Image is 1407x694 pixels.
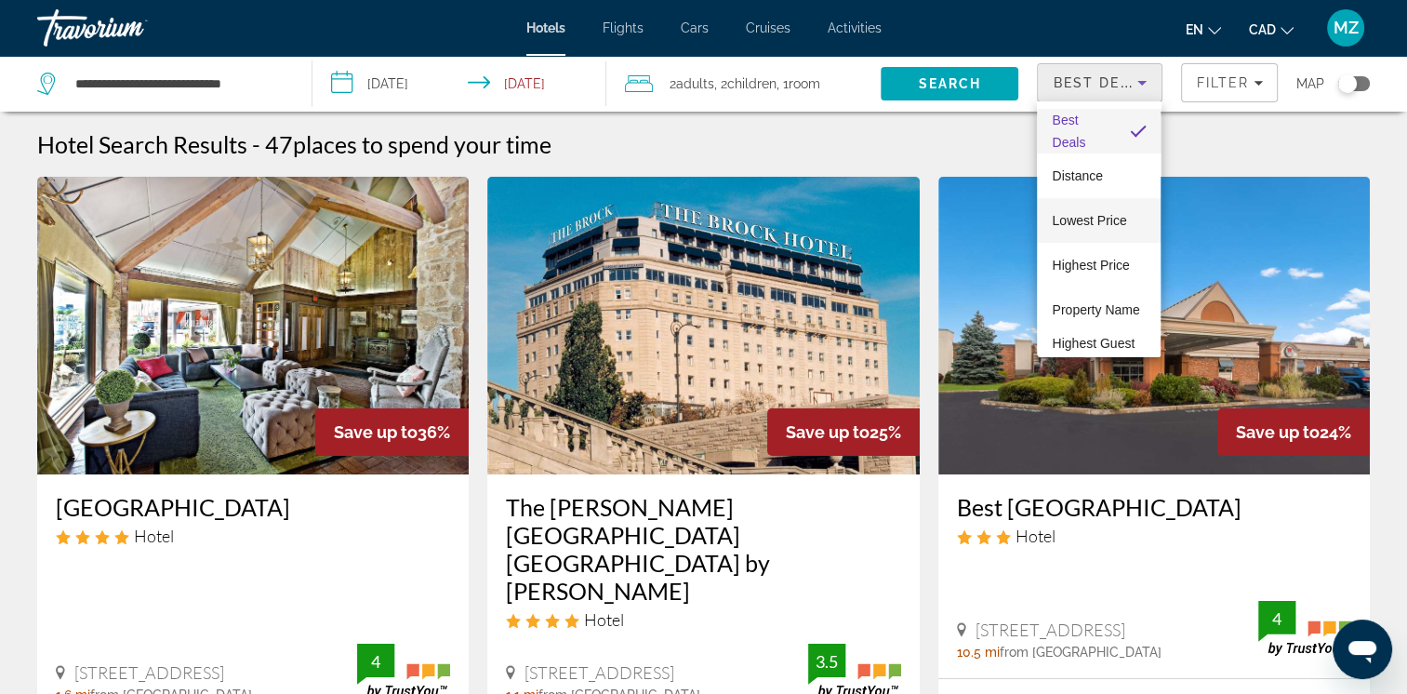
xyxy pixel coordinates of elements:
[1052,258,1129,273] span: Highest Price
[1052,213,1126,228] span: Lowest Price
[1052,168,1102,183] span: Distance
[1037,101,1161,357] div: Sort by
[1333,620,1392,679] iframe: Button to launch messaging window
[1052,302,1139,317] span: Property Name
[1052,336,1135,373] span: Highest Guest Rating
[1052,113,1085,150] span: Best Deals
